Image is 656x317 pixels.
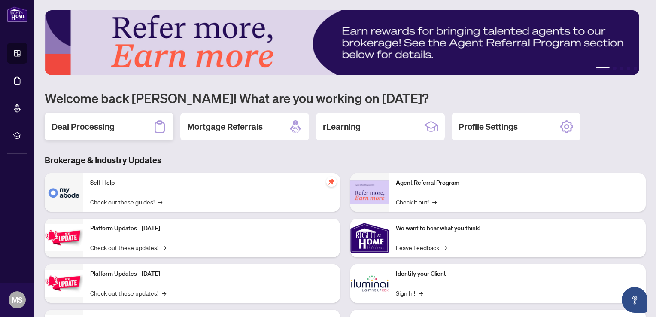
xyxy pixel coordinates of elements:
[634,67,637,70] button: 5
[620,67,623,70] button: 3
[90,197,162,207] a: Check out these guides!→
[622,287,647,313] button: Open asap
[396,243,447,252] a: Leave Feedback→
[162,288,166,298] span: →
[45,270,83,297] img: Platform Updates - July 8, 2025
[396,224,639,233] p: We want to hear what you think!
[52,121,115,133] h2: Deal Processing
[396,288,423,298] a: Sign In!→
[613,67,617,70] button: 2
[7,6,27,22] img: logo
[432,197,437,207] span: →
[350,264,389,303] img: Identify your Client
[396,178,639,188] p: Agent Referral Program
[419,288,423,298] span: →
[350,180,389,204] img: Agent Referral Program
[596,67,610,70] button: 1
[90,288,166,298] a: Check out these updates!→
[443,243,447,252] span: →
[396,269,639,279] p: Identify your Client
[396,197,437,207] a: Check it out!→
[187,121,263,133] h2: Mortgage Referrals
[326,177,337,187] span: pushpin
[627,67,630,70] button: 4
[45,10,639,75] img: Slide 0
[45,224,83,251] img: Platform Updates - July 21, 2025
[12,294,23,306] span: MS
[459,121,518,133] h2: Profile Settings
[158,197,162,207] span: →
[350,219,389,257] img: We want to hear what you think!
[45,173,83,212] img: Self-Help
[323,121,361,133] h2: rLearning
[90,224,333,233] p: Platform Updates - [DATE]
[162,243,166,252] span: →
[90,243,166,252] a: Check out these updates!→
[90,269,333,279] p: Platform Updates - [DATE]
[45,154,646,166] h3: Brokerage & Industry Updates
[90,178,333,188] p: Self-Help
[45,90,646,106] h1: Welcome back [PERSON_NAME]! What are you working on [DATE]?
